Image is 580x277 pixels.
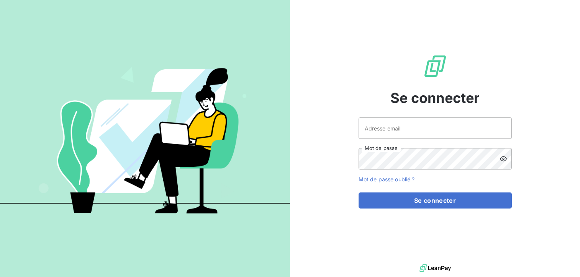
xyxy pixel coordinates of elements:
[359,192,512,209] button: Se connecter
[419,262,451,274] img: logo
[390,88,480,108] span: Se connecter
[423,54,447,78] img: Logo LeanPay
[359,176,415,182] a: Mot de passe oublié ?
[359,117,512,139] input: placeholder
